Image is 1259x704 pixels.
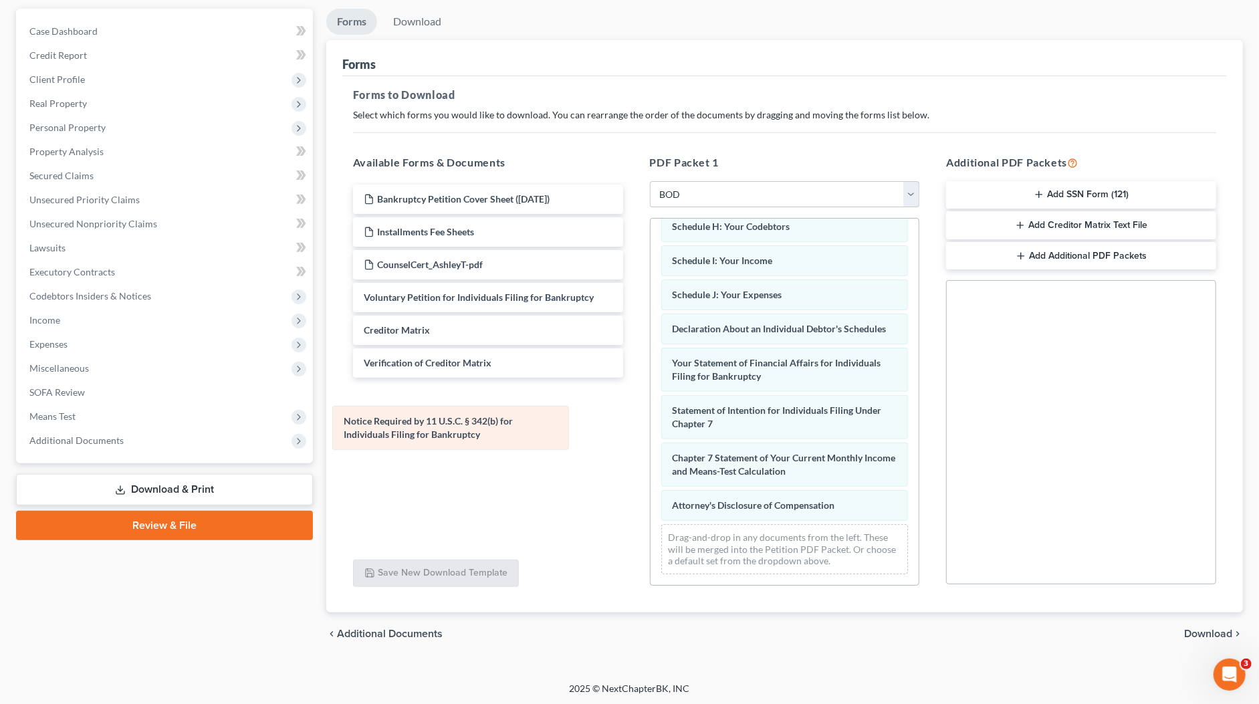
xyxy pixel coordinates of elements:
[673,289,782,300] span: Schedule J: Your Expenses
[29,410,76,422] span: Means Test
[673,221,790,232] span: Schedule H: Your Codebtors
[1241,659,1252,669] span: 3
[29,146,104,157] span: Property Analysis
[377,226,474,237] span: Installments Fee Sheets
[326,9,377,35] a: Forms
[29,266,115,277] span: Executory Contracts
[29,98,87,109] span: Real Property
[29,435,124,446] span: Additional Documents
[673,357,881,382] span: Your Statement of Financial Affairs for Individuals Filing for Bankruptcy
[364,357,491,368] span: Verification of Creditor Matrix
[29,218,157,229] span: Unsecured Nonpriority Claims
[19,212,313,236] a: Unsecured Nonpriority Claims
[946,242,1216,270] button: Add Additional PDF Packets
[16,511,313,540] a: Review & File
[1214,659,1246,691] iframe: Intercom live chat
[353,560,519,588] button: Save New Download Template
[29,74,85,85] span: Client Profile
[1232,628,1243,639] i: chevron_right
[29,49,87,61] span: Credit Report
[326,628,443,639] a: chevron_left Additional Documents
[382,9,452,35] a: Download
[29,194,140,205] span: Unsecured Priority Claims
[29,25,98,37] span: Case Dashboard
[19,43,313,68] a: Credit Report
[19,164,313,188] a: Secured Claims
[29,170,94,181] span: Secured Claims
[673,255,773,266] span: Schedule I: Your Income
[19,188,313,212] a: Unsecured Priority Claims
[353,108,1216,122] p: Select which forms you would like to download. You can rearrange the order of the documents by dr...
[650,154,920,170] h5: PDF Packet 1
[377,259,483,270] span: CounselCert_AshleyT-pdf
[673,323,887,334] span: Declaration About an Individual Debtor's Schedules
[673,404,882,429] span: Statement of Intention for Individuals Filing Under Chapter 7
[364,324,430,336] span: Creditor Matrix
[353,87,1216,103] h5: Forms to Download
[673,499,835,511] span: Attorney's Disclosure of Compensation
[29,314,60,326] span: Income
[29,122,106,133] span: Personal Property
[16,474,313,505] a: Download & Print
[946,211,1216,239] button: Add Creditor Matrix Text File
[29,362,89,374] span: Miscellaneous
[337,628,443,639] span: Additional Documents
[29,242,66,253] span: Lawsuits
[19,19,313,43] a: Case Dashboard
[19,140,313,164] a: Property Analysis
[661,524,909,574] div: Drag-and-drop in any documents from the left. These will be merged into the Petition PDF Packet. ...
[19,380,313,404] a: SOFA Review
[946,154,1216,170] h5: Additional PDF Packets
[946,181,1216,209] button: Add SSN Form (121)
[673,452,896,477] span: Chapter 7 Statement of Your Current Monthly Income and Means-Test Calculation
[342,56,376,72] div: Forms
[29,386,85,398] span: SOFA Review
[377,193,550,205] span: Bankruptcy Petition Cover Sheet ([DATE])
[326,628,337,639] i: chevron_left
[353,154,623,170] h5: Available Forms & Documents
[29,338,68,350] span: Expenses
[1184,628,1232,639] span: Download
[1184,628,1243,639] button: Download chevron_right
[19,236,313,260] a: Lawsuits
[344,415,513,440] span: Notice Required by 11 U.S.C. § 342(b) for Individuals Filing for Bankruptcy
[29,290,151,302] span: Codebtors Insiders & Notices
[19,260,313,284] a: Executory Contracts
[364,291,594,303] span: Voluntary Petition for Individuals Filing for Bankruptcy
